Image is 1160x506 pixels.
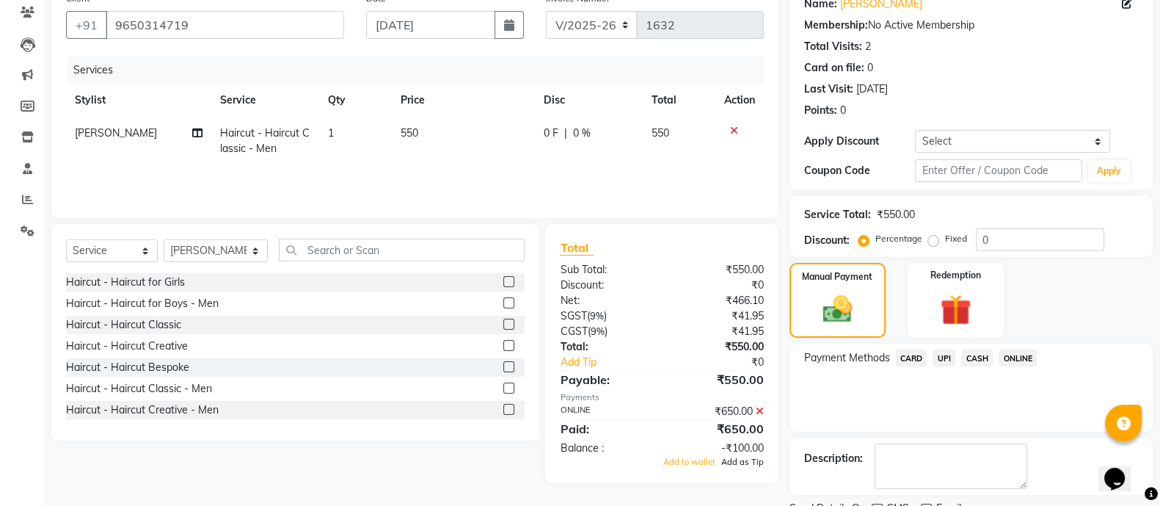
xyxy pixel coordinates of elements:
[662,339,775,355] div: ₹550.00
[549,371,662,388] div: Payable:
[66,360,189,375] div: Haircut - Haircut Bespoke
[662,308,775,324] div: ₹41.95
[930,269,981,282] label: Redemption
[573,126,591,141] span: 0 %
[66,402,219,418] div: Haircut - Haircut Creative - Men
[856,82,888,97] div: [DATE]
[662,371,775,388] div: ₹550.00
[68,57,775,84] div: Services
[549,420,662,438] div: Paid:
[804,163,916,178] div: Coupon Code
[211,84,319,117] th: Service
[804,207,871,223] div: Service Total:
[715,84,764,117] th: Action
[560,309,586,322] span: SGST
[804,39,862,54] div: Total Visits:
[867,60,873,76] div: 0
[662,324,775,339] div: ₹41.95
[535,84,643,117] th: Disc
[804,60,864,76] div: Card on file:
[564,126,567,141] span: |
[560,325,587,338] span: CGST
[66,296,219,311] div: Haircut - Haircut for Boys - Men
[804,18,868,33] div: Membership:
[1088,160,1130,182] button: Apply
[590,325,604,337] span: 9%
[999,350,1037,366] span: ONLINE
[933,350,955,366] span: UPI
[662,404,775,419] div: ₹650.00
[681,355,775,370] div: ₹0
[220,126,310,155] span: Haircut - Haircut Classic - Men
[549,293,662,308] div: Net:
[804,103,837,118] div: Points:
[662,441,775,456] div: -₹100.00
[896,350,927,366] span: CARD
[66,11,107,39] button: +91
[804,451,863,466] div: Description:
[549,278,662,293] div: Discount:
[66,317,181,333] div: Haircut - Haircut Classic
[589,310,603,322] span: 9%
[549,308,662,324] div: ( )
[66,275,185,290] div: Haircut - Haircut for Girls
[549,324,662,339] div: ( )
[930,291,980,329] img: _gift.svg
[662,262,775,278] div: ₹550.00
[549,339,662,355] div: Total:
[662,278,775,293] div: ₹0
[875,232,922,245] label: Percentage
[802,270,872,283] label: Manual Payment
[549,441,662,456] div: Balance :
[75,126,157,140] span: [PERSON_NAME]
[560,391,763,404] div: Payments
[544,126,558,141] span: 0 F
[663,457,715,467] span: Add to wallet
[961,350,993,366] span: CASH
[319,84,391,117] th: Qty
[877,207,915,223] div: ₹550.00
[804,233,850,248] div: Discount:
[652,126,669,140] span: 550
[662,420,775,438] div: ₹650.00
[804,82,853,97] div: Last Visit:
[328,126,334,140] span: 1
[643,84,715,117] th: Total
[392,84,535,117] th: Price
[915,159,1082,182] input: Enter Offer / Coupon Code
[549,355,680,370] a: Add Tip
[549,404,662,419] div: ONLINE
[106,11,344,39] input: Search by Name/Mobile/Email/Code
[1098,447,1145,491] iframe: chat widget
[66,339,188,354] div: Haircut - Haircut Creative
[814,292,861,326] img: _cash.svg
[804,350,890,366] span: Payment Methods
[865,39,871,54] div: 2
[66,84,211,117] th: Stylist
[662,293,775,308] div: ₹466.10
[840,103,846,118] div: 0
[549,262,662,278] div: Sub Total:
[804,18,1138,33] div: No Active Membership
[721,457,764,467] span: Add as Tip
[945,232,967,245] label: Fixed
[66,381,212,397] div: Haircut - Haircut Classic - Men
[279,239,525,261] input: Search or Scan
[560,240,594,256] span: Total
[804,134,916,149] div: Apply Discount
[401,126,418,140] span: 550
